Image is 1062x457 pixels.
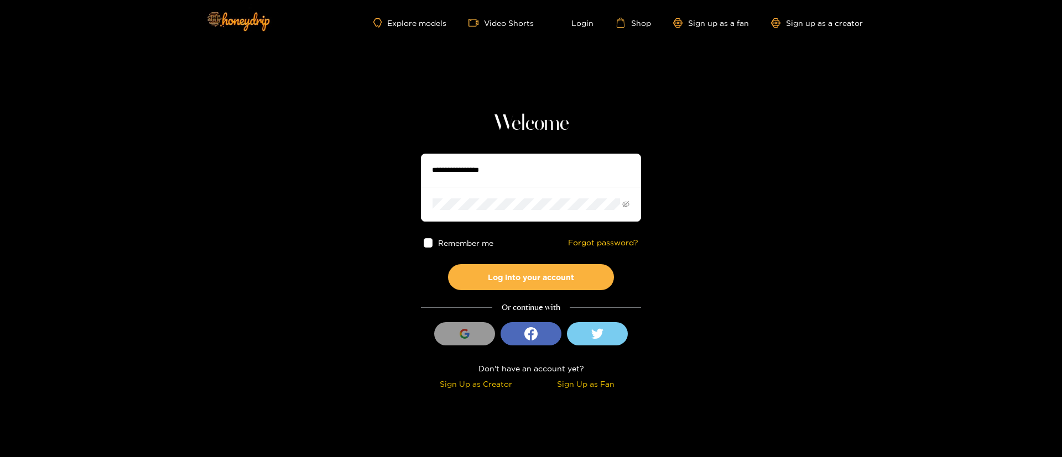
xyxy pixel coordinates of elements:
a: Video Shorts [468,18,534,28]
div: Don't have an account yet? [421,362,641,375]
button: Log into your account [448,264,614,290]
div: Or continue with [421,301,641,314]
a: Shop [616,18,651,28]
div: Sign Up as Fan [534,377,638,390]
h1: Welcome [421,111,641,137]
span: Remember me [439,239,494,247]
a: Explore models [373,18,446,28]
span: video-camera [468,18,484,28]
span: eye-invisible [622,201,629,208]
a: Forgot password? [568,238,638,248]
a: Sign up as a fan [673,18,749,28]
a: Login [556,18,594,28]
div: Sign Up as Creator [424,377,528,390]
a: Sign up as a creator [771,18,863,28]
